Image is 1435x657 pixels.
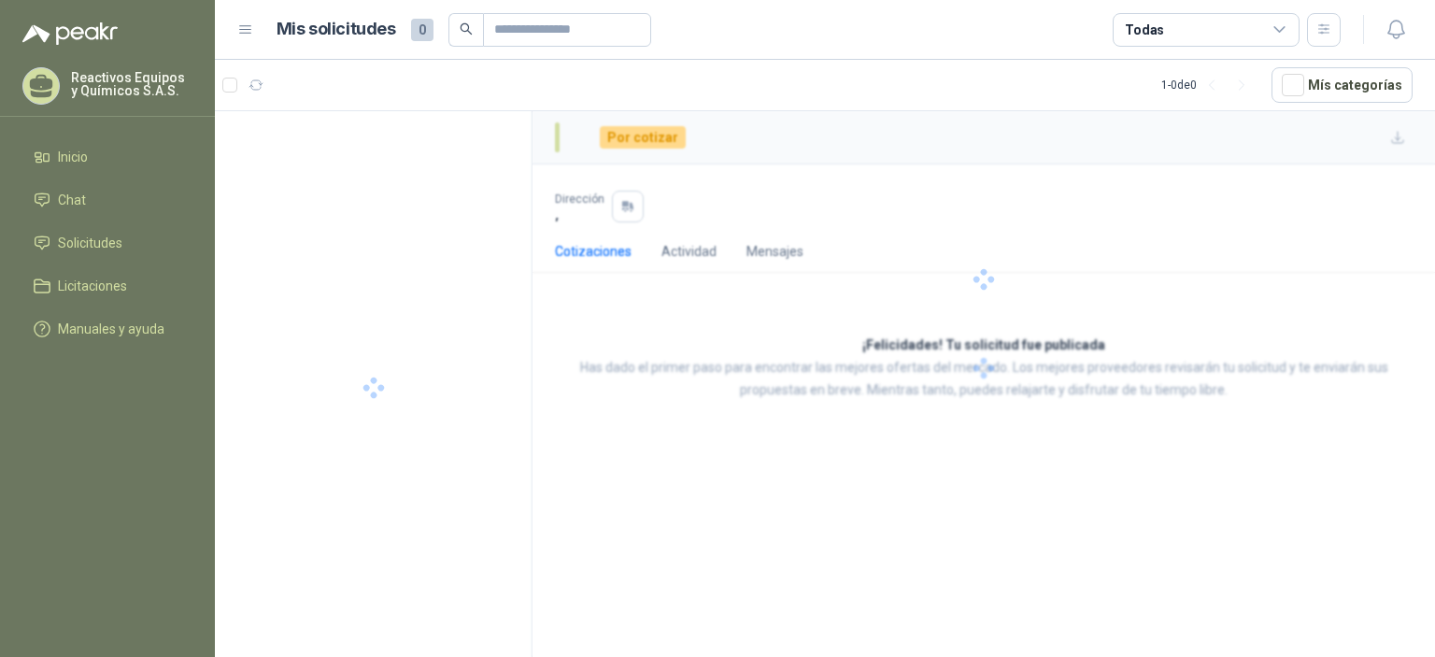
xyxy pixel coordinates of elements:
[58,319,164,339] span: Manuales y ayuda
[58,190,86,210] span: Chat
[22,182,192,218] a: Chat
[22,22,118,45] img: Logo peakr
[58,233,122,253] span: Solicitudes
[1125,20,1164,40] div: Todas
[411,19,433,41] span: 0
[71,71,192,97] p: Reactivos Equipos y Químicos S.A.S.
[1161,70,1257,100] div: 1 - 0 de 0
[460,22,473,36] span: search
[58,276,127,296] span: Licitaciones
[22,139,192,175] a: Inicio
[22,268,192,304] a: Licitaciones
[22,225,192,261] a: Solicitudes
[1272,67,1413,103] button: Mís categorías
[277,16,396,43] h1: Mis solicitudes
[58,147,88,167] span: Inicio
[22,311,192,347] a: Manuales y ayuda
